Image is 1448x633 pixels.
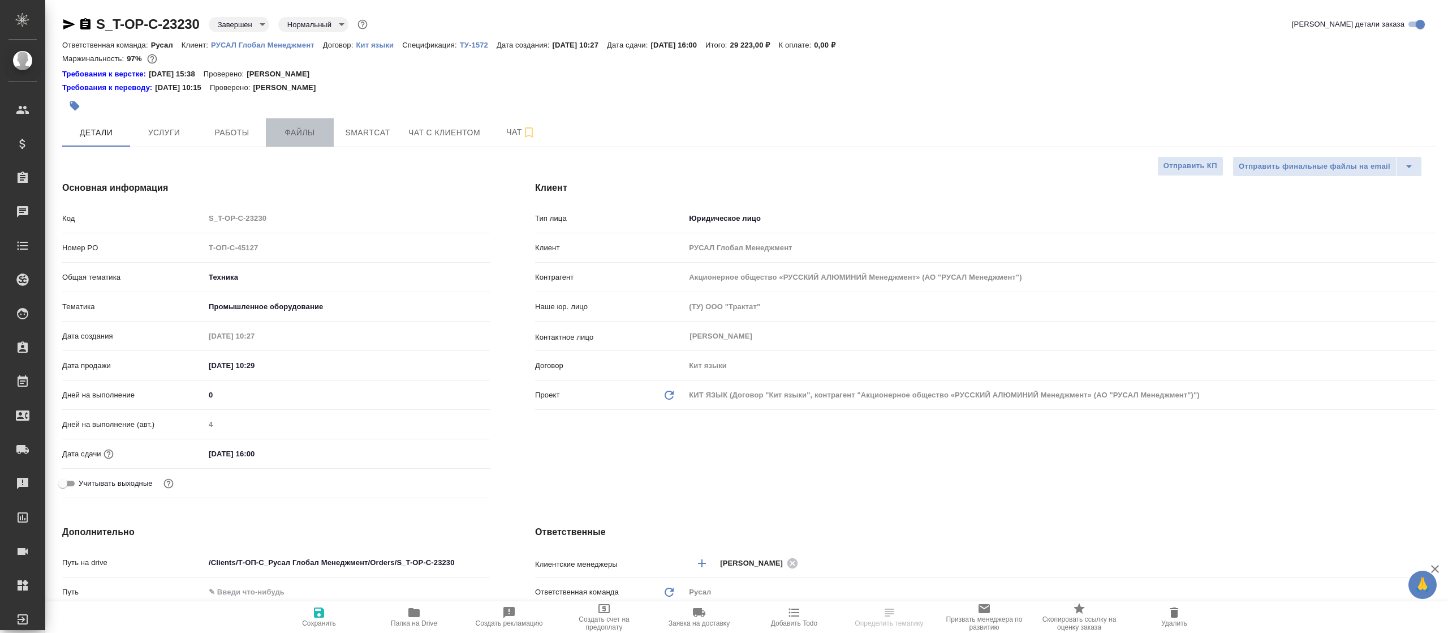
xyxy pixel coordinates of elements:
button: Создать счет на предоплату [557,601,652,633]
div: Юридическое лицо [685,209,1436,228]
svg: Подписаться [522,126,536,139]
input: ✎ Введи что-нибудь [205,387,490,403]
button: Отправить КП [1157,156,1223,176]
div: [PERSON_NAME] [720,556,801,570]
p: Дата создания: [497,41,552,49]
button: Скопировать ссылку [79,18,92,31]
div: КИТ ЯЗЫК (Договор "Кит языки", контрагент "Акционерное общество «РУССКИЙ АЛЮМИНИЙ Менеджмент» (АО... [685,386,1436,405]
div: Завершен [278,17,348,32]
input: ✎ Введи что-нибудь [205,446,304,462]
p: Контактное лицо [535,332,685,343]
button: Добавить менеджера [688,550,716,577]
a: РУСАЛ Глобал Менеджмент [211,40,323,49]
span: Чат с клиентом [408,126,480,140]
p: [DATE] 10:15 [155,82,210,93]
button: Доп статусы указывают на важность/срочность заказа [355,17,370,32]
button: Выбери, если сб и вс нужно считать рабочими днями для выполнения заказа. [161,476,176,491]
div: Техника [205,268,490,287]
input: Пустое поле [685,269,1436,285]
button: Заявка на доставку [652,601,747,633]
p: Спецификация: [402,41,459,49]
p: 0,00 ₽ [814,41,844,49]
input: Пустое поле [205,328,304,344]
span: Удалить [1161,619,1187,627]
p: Итого: [705,41,730,49]
span: Призвать менеджера по развитию [943,615,1025,631]
input: Пустое поле [685,239,1436,256]
p: Договор [535,360,685,371]
span: [PERSON_NAME] детали заказа [1292,19,1404,30]
button: 654.48 RUB; [145,52,160,66]
a: Требования к верстке: [62,69,149,80]
div: Нажми, чтобы открыть папку с инструкцией [62,69,149,80]
span: Работы [205,126,259,140]
p: Проверено: [210,82,253,93]
span: Скопировать ссылку на оценку заказа [1038,615,1120,631]
p: 29 223,00 ₽ [730,41,779,49]
button: Нормальный [284,20,335,29]
span: Создать рекламацию [476,619,543,627]
p: Путь [62,587,205,598]
input: Пустое поле [685,298,1436,315]
input: ✎ Введи что-нибудь [205,554,490,571]
p: Контрагент [535,272,685,283]
p: Маржинальность: [62,54,127,63]
p: Тематика [62,301,205,313]
span: Учитывать выходные [79,478,153,489]
a: S_T-OP-C-23230 [96,16,200,32]
div: Завершен [209,17,269,32]
input: ✎ Введи что-нибудь [205,357,304,374]
span: Определить тематику [855,619,923,627]
p: Клиент: [182,41,211,49]
button: Скопировать ссылку для ЯМессенджера [62,18,76,31]
input: Пустое поле [685,357,1436,374]
div: Русал [685,583,1436,602]
h4: Основная информация [62,181,490,195]
p: Кит языки [356,41,402,49]
p: Дней на выполнение [62,390,205,401]
p: [PERSON_NAME] [247,69,318,80]
button: Отправить финальные файлы на email [1232,156,1397,177]
p: Проверено: [204,69,247,80]
p: 97% [127,54,144,63]
button: Добавить Todo [747,601,842,633]
a: Кит языки [356,40,402,49]
p: Ответственная команда: [62,41,151,49]
p: [DATE] 15:38 [149,69,204,80]
p: Ответственная команда [535,587,619,598]
p: Клиент [535,242,685,254]
button: 🙏 [1408,571,1437,599]
span: Отправить КП [1163,160,1217,173]
p: Путь на drive [62,557,205,568]
p: Дата продажи [62,360,205,371]
button: Скопировать ссылку на оценку заказа [1032,601,1127,633]
input: Пустое поле [205,210,490,226]
p: К оплате: [779,41,815,49]
p: Номер PO [62,242,205,254]
p: Дней на выполнение (авт.) [62,419,205,430]
p: Дата сдачи: [607,41,650,49]
p: РУСАЛ Глобал Менеджмент [211,41,323,49]
span: Файлы [273,126,327,140]
span: Сохранить [302,619,336,627]
input: ✎ Введи что-нибудь [205,584,490,600]
button: Создать рекламацию [462,601,557,633]
p: Наше юр. лицо [535,301,685,313]
div: split button [1232,156,1422,177]
h4: Дополнительно [62,525,490,539]
button: Папка на Drive [367,601,462,633]
span: Услуги [137,126,191,140]
p: Дата создания [62,331,205,342]
button: Сохранить [271,601,367,633]
p: [DATE] 16:00 [650,41,705,49]
button: Определить тематику [842,601,937,633]
p: Тип лица [535,213,685,224]
input: Пустое поле [205,416,490,433]
p: Код [62,213,205,224]
button: Призвать менеджера по развитию [937,601,1032,633]
input: Пустое поле [205,239,490,256]
a: Требования к переводу: [62,82,155,93]
span: Отправить финальные файлы на email [1239,160,1390,173]
span: [PERSON_NAME] [720,558,790,569]
button: Удалить [1127,601,1222,633]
